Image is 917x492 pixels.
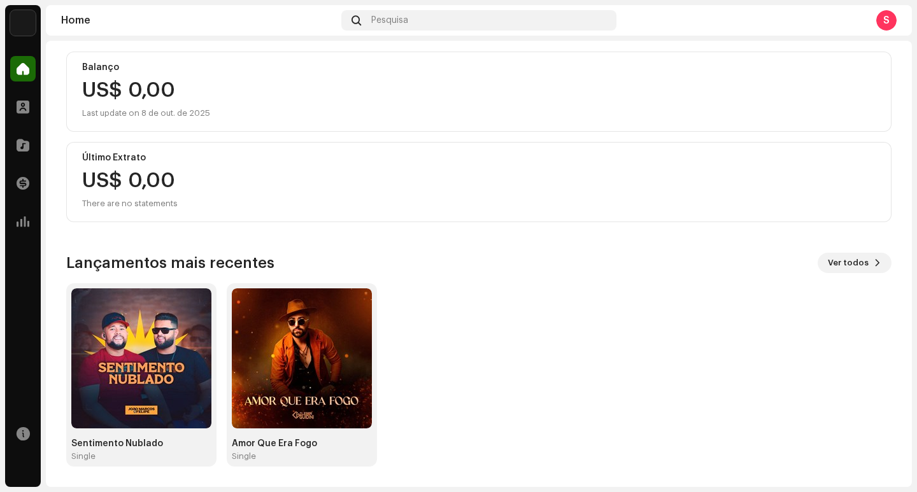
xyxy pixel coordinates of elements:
[71,439,211,449] div: Sentimento Nublado
[371,15,408,25] span: Pesquisa
[818,253,892,273] button: Ver todos
[82,62,876,73] div: Balanço
[82,196,178,211] div: There are no statements
[71,451,96,461] div: Single
[66,142,892,222] re-o-card-value: Último Extrato
[71,288,211,428] img: a7db842c-e718-4c3f-af3a-b6f6db568a07
[828,250,869,276] span: Ver todos
[232,451,256,461] div: Single
[232,288,372,428] img: a55d49e8-258c-4828-a8db-ebb306d2ee40
[10,10,36,36] img: 730b9dfe-18b5-4111-b483-f30b0c182d82
[876,10,897,31] div: S
[82,153,876,163] div: Último Extrato
[232,439,372,449] div: Amor Que Era Fogo
[61,15,336,25] div: Home
[66,253,274,273] h3: Lançamentos mais recentes
[82,106,876,121] div: Last update on 8 de out. de 2025
[66,52,892,132] re-o-card-value: Balanço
